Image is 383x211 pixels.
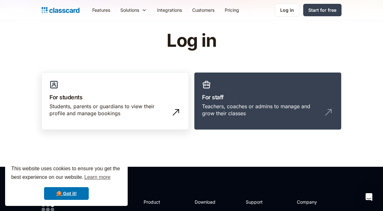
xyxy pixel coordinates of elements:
[308,7,336,13] div: Start for free
[202,93,334,102] h3: For staff
[187,3,220,17] a: Customers
[297,199,339,205] h2: Company
[11,165,122,182] span: This website uses cookies to ensure you get the best experience on our website.
[120,7,139,13] div: Solutions
[5,159,128,206] div: cookieconsent
[83,172,111,182] a: learn more about cookies
[195,199,221,205] h2: Download
[87,3,115,17] a: Features
[41,6,79,15] a: Logo
[49,103,168,117] div: Students, parents or guardians to view their profile and manage bookings
[361,189,377,205] div: Open Intercom Messenger
[303,4,342,16] a: Start for free
[115,3,152,17] div: Solutions
[246,199,272,205] h2: Support
[41,72,189,130] a: For studentsStudents, parents or guardians to view their profile and manage bookings
[220,3,244,17] a: Pricing
[90,31,293,51] h1: Log in
[202,103,321,117] div: Teachers, coaches or admins to manage and grow their classes
[144,199,178,205] h2: Product
[44,187,89,200] a: dismiss cookie message
[49,93,181,102] h3: For students
[280,7,294,13] div: Log in
[152,3,187,17] a: Integrations
[275,4,299,17] a: Log in
[194,72,342,130] a: For staffTeachers, coaches or admins to manage and grow their classes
